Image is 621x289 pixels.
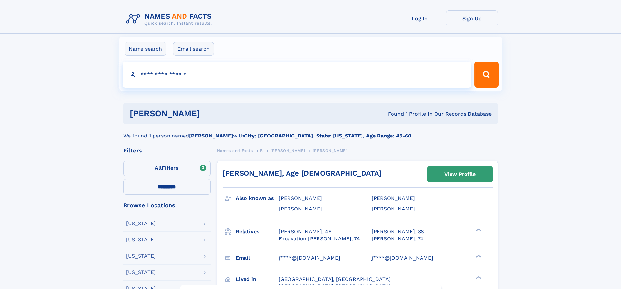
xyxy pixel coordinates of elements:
div: Found 1 Profile In Our Records Database [294,110,492,118]
img: Logo Names and Facts [123,10,217,28]
div: View Profile [444,167,476,182]
a: View Profile [428,166,492,182]
a: Log In [394,10,446,26]
a: Names and Facts [217,146,253,154]
div: ❯ [474,254,482,258]
a: Excavation [PERSON_NAME], 74 [279,235,360,242]
button: Search Button [474,62,498,88]
label: Email search [173,42,214,56]
h3: Email [236,253,279,264]
a: [PERSON_NAME], Age [DEMOGRAPHIC_DATA] [223,169,382,177]
span: All [155,165,162,171]
div: Browse Locations [123,202,211,208]
div: ❯ [474,228,482,232]
input: search input [123,62,472,88]
h1: [PERSON_NAME] [130,109,294,118]
span: [PERSON_NAME] [279,206,322,212]
h3: Lived in [236,274,279,285]
label: Filters [123,161,211,176]
a: Sign Up [446,10,498,26]
label: Name search [125,42,166,56]
a: B [260,146,263,154]
span: [PERSON_NAME] [279,195,322,201]
div: [US_STATE] [126,237,156,242]
b: City: [GEOGRAPHIC_DATA], State: [US_STATE], Age Range: 45-60 [244,133,411,139]
a: [PERSON_NAME] [270,146,305,154]
h3: Also known as [236,193,279,204]
span: [PERSON_NAME] [270,148,305,153]
div: ❯ [474,275,482,280]
a: [PERSON_NAME], 74 [372,235,423,242]
div: [US_STATE] [126,253,156,259]
h3: Relatives [236,226,279,237]
b: [PERSON_NAME] [189,133,233,139]
span: [PERSON_NAME] [372,206,415,212]
span: [PERSON_NAME] [313,148,347,153]
span: [GEOGRAPHIC_DATA], [GEOGRAPHIC_DATA] [279,276,391,282]
div: [US_STATE] [126,270,156,275]
span: [PERSON_NAME] [372,195,415,201]
a: [PERSON_NAME], 38 [372,228,424,235]
div: Filters [123,148,211,153]
span: B [260,148,263,153]
div: [US_STATE] [126,221,156,226]
div: We found 1 person named with . [123,124,498,140]
a: [PERSON_NAME], 46 [279,228,332,235]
